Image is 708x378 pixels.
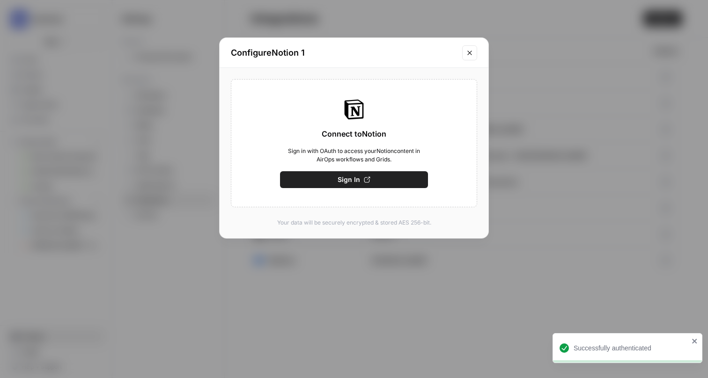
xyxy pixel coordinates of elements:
button: Sign In [280,171,428,188]
span: Sign In [338,175,360,184]
div: Successfully authenticated [574,343,689,353]
h2: Configure Notion 1 [231,46,457,59]
span: Sign in with OAuth to access your Notion content in AirOps workflows and Grids. [280,147,428,164]
button: close [692,337,698,345]
p: Your data will be securely encrypted & stored AES 256-bit. [231,218,477,227]
span: Connect to Notion [322,128,386,139]
img: Notion [343,98,365,121]
button: Close modal [462,45,477,60]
